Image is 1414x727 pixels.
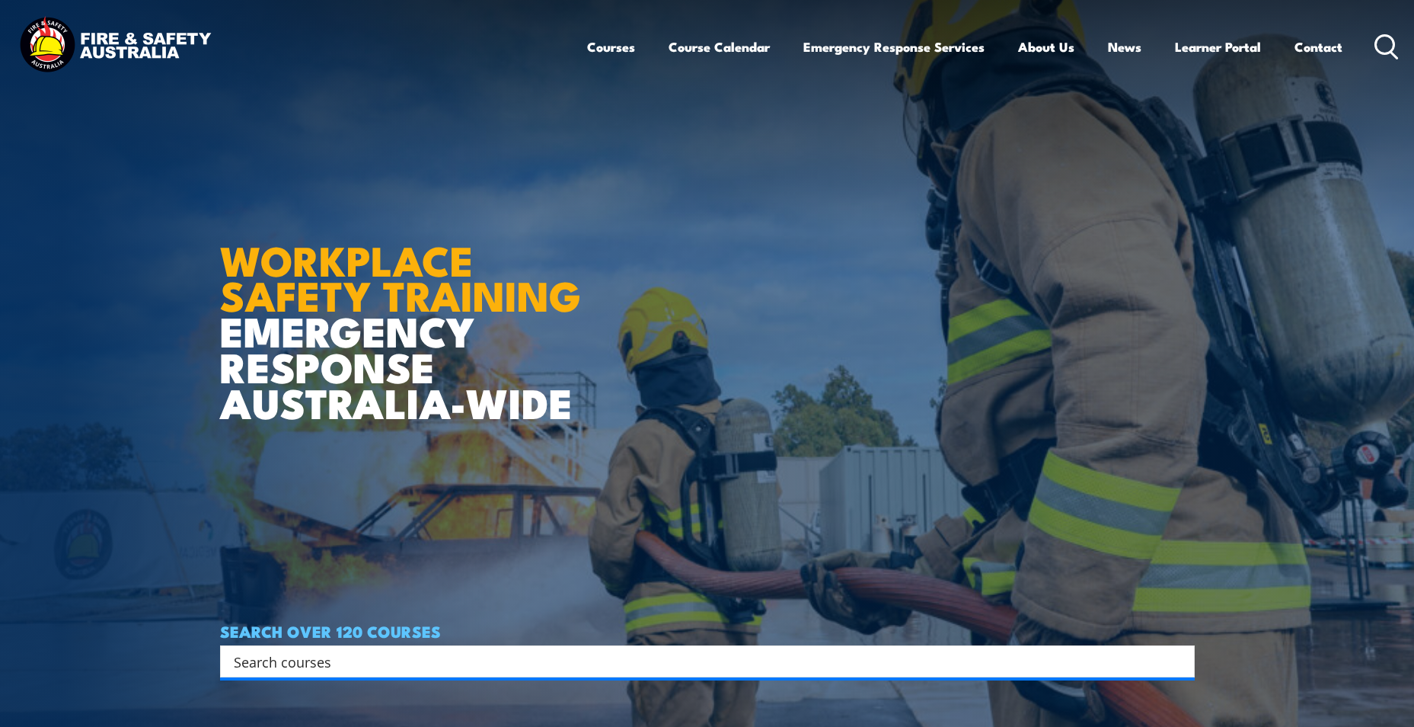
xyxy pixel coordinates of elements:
input: Search input [234,650,1161,673]
a: News [1108,27,1141,67]
form: Search form [237,651,1164,672]
a: Contact [1294,27,1342,67]
button: Search magnifier button [1168,651,1189,672]
a: Emergency Response Services [803,27,985,67]
strong: WORKPLACE SAFETY TRAINING [220,227,581,326]
h1: EMERGENCY RESPONSE AUSTRALIA-WIDE [220,203,592,420]
a: Course Calendar [669,27,770,67]
a: About Us [1018,27,1074,67]
h4: SEARCH OVER 120 COURSES [220,623,1195,639]
a: Learner Portal [1175,27,1261,67]
a: Courses [587,27,635,67]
